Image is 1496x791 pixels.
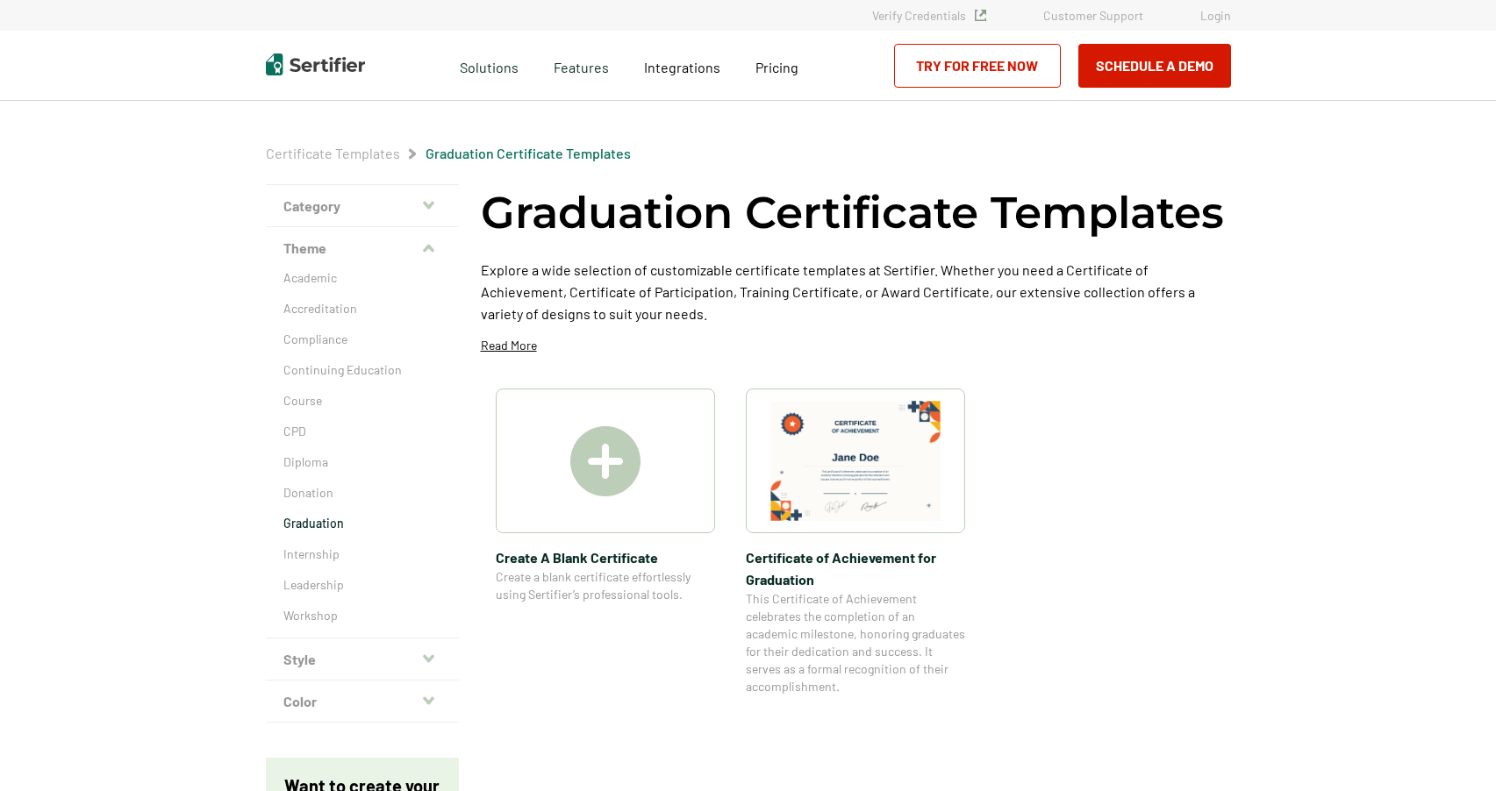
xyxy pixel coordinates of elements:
span: This Certificate of Achievement celebrates the completion of an academic milestone, honoring grad... [746,590,965,695]
a: Graduation [283,515,441,532]
span: Features [554,54,609,76]
a: Diploma [283,453,441,471]
a: Leadership [283,576,441,594]
img: Create A Blank Certificate [570,426,641,496]
a: Pricing [755,54,798,76]
a: Academic [283,269,441,287]
a: Continuing Education [283,361,441,379]
button: Color [266,681,459,723]
a: Accreditation [283,300,441,317]
a: Customer Support [1043,8,1143,23]
div: Theme [266,269,459,638]
a: Internship [283,545,441,563]
button: Theme [266,227,459,269]
button: Category [266,185,459,227]
span: Integrations [644,59,720,75]
span: Create a blank certificate effortlessly using Sertifier’s professional tools. [496,568,715,603]
a: Course [283,392,441,410]
span: Create A Blank Certificate [496,546,715,568]
h1: Graduation Certificate Templates [481,184,1224,241]
a: CPD [283,423,441,440]
span: Certificate of Achievement for Graduation [746,546,965,590]
span: Solutions [460,54,519,76]
a: Donation [283,484,441,502]
a: Verify Credentials [872,8,986,23]
img: Sertifier | Digital Credentialing Platform [266,53,365,75]
div: Breadcrumb [266,145,631,162]
button: Style [266,638,459,681]
a: Integrations [644,54,720,76]
span: Pricing [755,59,798,75]
a: Compliance [283,331,441,348]
span: Certificate Templates [266,145,400,162]
img: Verified [975,10,986,21]
p: Read More [481,337,537,354]
a: Certificate Templates [266,145,400,161]
p: Explore a wide selection of customizable certificate templates at Sertifier. Whether you need a C... [481,259,1231,324]
a: Workshop [283,607,441,624]
span: Graduation Certificate Templates [426,145,631,162]
a: Graduation Certificate Templates [426,145,631,161]
a: Certificate of Achievement for GraduationCertificate of Achievement for GraduationThis Certificat... [746,388,965,695]
a: Login [1200,8,1231,23]
img: Certificate of Achievement for Graduation [770,401,941,521]
a: Try for Free Now [894,44,1061,88]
